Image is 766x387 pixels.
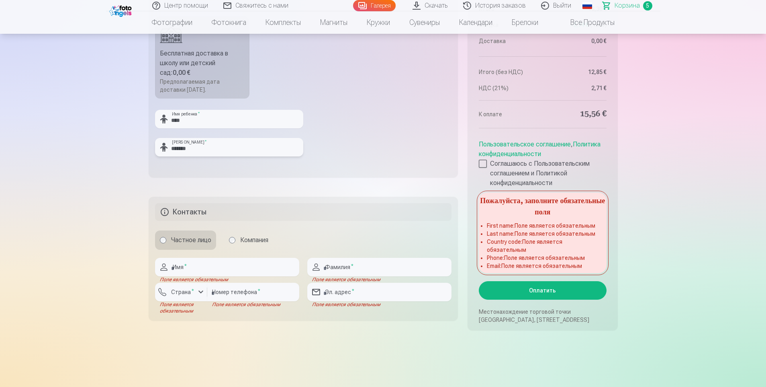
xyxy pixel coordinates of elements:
label: Соглашаюсь с Пользовательским соглашением и Политикой конфиденциальности [479,159,606,188]
input: Частное лицо [160,237,166,243]
li: Phone : Поле является обязательным [487,254,598,262]
a: Брелоки [502,11,548,34]
dt: К оплате [479,109,539,120]
dt: Итого (без НДС) [479,68,539,76]
li: First name : Поле является обязательным [487,222,598,230]
div: Поле является обязательным [155,276,299,283]
a: Комплекты [256,11,310,34]
p: Местонахождение торговой точки [GEOGRAPHIC_DATA], [STREET_ADDRESS] [479,308,606,324]
h5: Контакты [155,203,452,221]
label: Компания [224,231,273,250]
input: Компания [229,237,235,243]
li: Last name : Поле является обязательным [487,230,598,238]
a: Сувениры [400,11,449,34]
dt: Доставка [479,37,539,45]
a: Все продукты [548,11,624,34]
button: Оплатить [479,281,606,300]
div: Поле является обязательным [307,301,451,308]
li: Country code : Поле является обязательным [487,238,598,254]
a: Пользовательское соглашение [479,140,571,148]
dd: 0,00 € [547,37,607,45]
span: Корзина [615,1,640,10]
label: Частное лицо [155,231,216,250]
li: Email : Поле является обязательным [487,262,598,270]
dd: 2,71 € [547,84,607,92]
a: Фотокнига [202,11,256,34]
label: Страна [168,288,197,296]
h5: Пожалуйста, заполните обязательные поля [479,193,606,218]
button: Страна* [155,283,207,301]
div: Бесплатная доставка в школу или детский сад : [160,49,245,78]
b: 0,00 € [173,69,190,76]
a: Магниты [310,11,357,34]
div: Поле является обязательным [307,276,451,283]
div: Предполагаемая дата доставки [DATE]. [160,78,245,94]
div: Поле является обязательным [155,301,207,314]
a: Фотографии [142,11,202,34]
a: Кружки [357,11,400,34]
dd: 12,85 € [547,68,607,76]
a: Календари [449,11,502,34]
dd: 15,56 € [547,109,607,120]
span: 5 [643,1,652,10]
dt: НДС (21%) [479,84,539,92]
div: , [479,136,606,188]
div: Поле является обязательным [207,301,299,308]
img: /fa1 [109,3,134,17]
